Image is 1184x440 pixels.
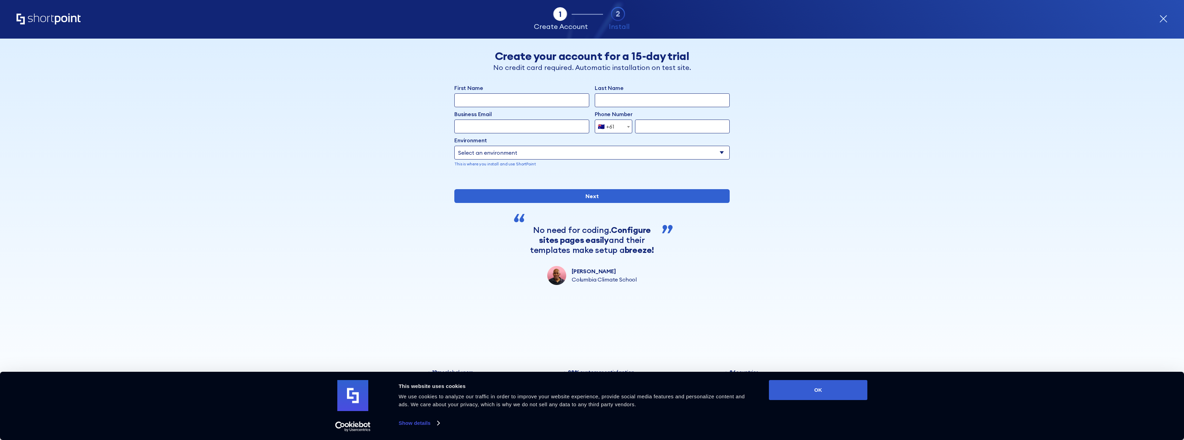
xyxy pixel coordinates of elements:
span: We use cookies to analyze our traffic in order to improve your website experience, provide social... [399,393,745,407]
a: Usercentrics Cookiebot - opens in a new window [323,421,383,432]
div: This website uses cookies [399,382,753,390]
button: OK [769,380,867,400]
a: Show details [399,418,439,428]
img: logo [337,380,368,411]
